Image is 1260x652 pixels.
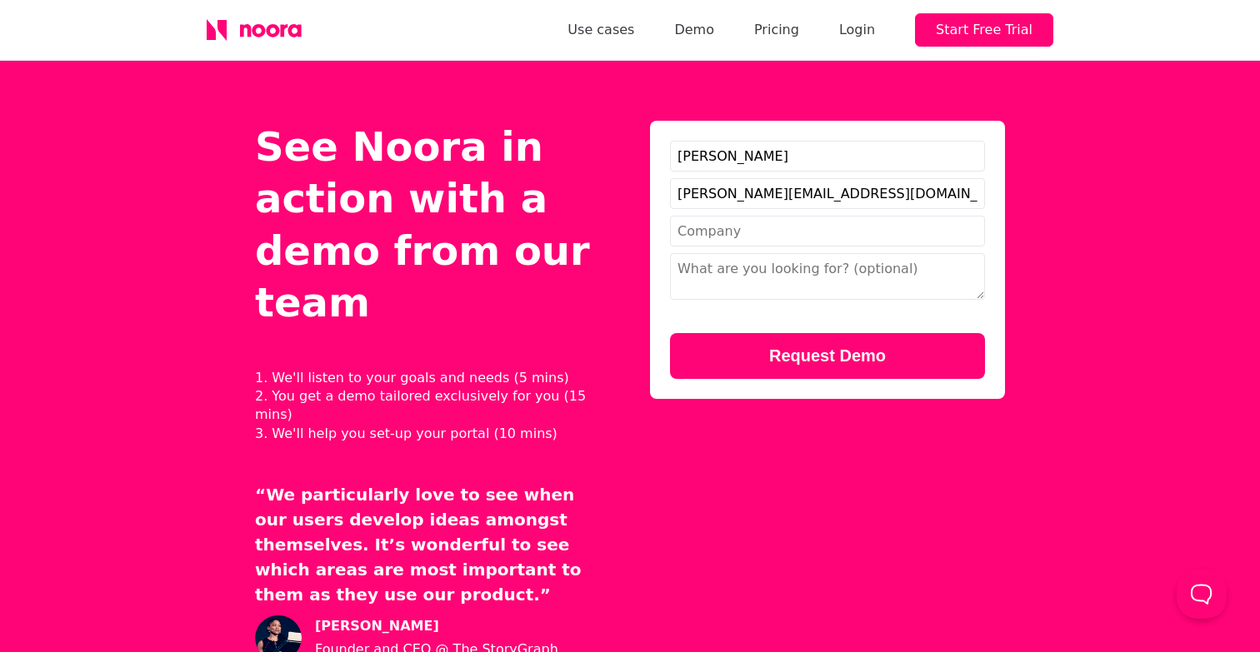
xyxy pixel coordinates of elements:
input: Work Email [670,178,985,209]
input: Company [670,216,985,246]
a: Demo [674,18,714,42]
button: Start Free Trial [915,13,1053,47]
button: Request Demo [670,333,985,379]
iframe: Help Scout Beacon - Open [1177,569,1227,619]
input: Name [670,141,985,172]
q: We particularly love to see when our users develop ideas amongst themselves. It’s wonderful to se... [255,485,582,605]
strong: [PERSON_NAME] [315,615,558,638]
div: Login [839,18,875,42]
p: 1. We'll listen to your goals and needs (5 mins) 2. You get a demo tailored exclusively for you (... [255,369,610,444]
a: Use cases [567,18,634,42]
a: Pricing [754,18,799,42]
h2: See Noora in action with a demo from our team [255,121,610,329]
